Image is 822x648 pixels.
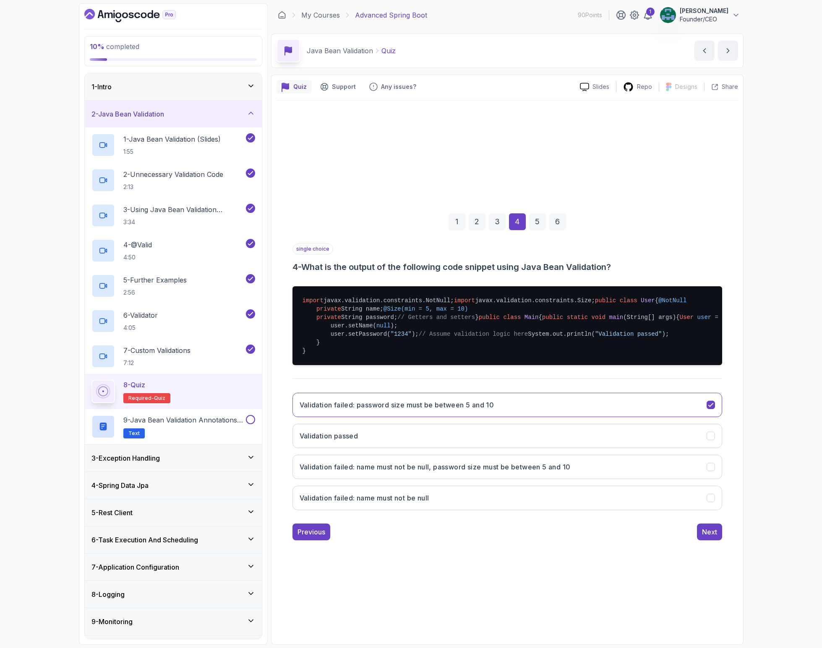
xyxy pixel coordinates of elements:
[542,314,563,321] span: public
[376,322,391,329] span: null
[90,42,104,51] span: 10 %
[91,274,255,298] button: 5-Further Examples2:56
[154,395,165,402] span: quiz
[660,7,676,23] img: user profile image
[91,380,255,403] button: 8-QuizRequired-quiz
[85,445,262,472] button: 3-Exception Handling
[697,524,722,540] button: Next
[300,400,494,410] h3: Validation failed: password size must be between 5 and 10
[85,499,262,526] button: 5-Rest Client
[123,205,244,215] p: 3 - Using Java Bean Validation Annotations
[595,297,616,304] span: public
[303,297,324,304] span: import
[675,83,697,91] p: Designs
[549,213,566,230] div: 6
[469,213,485,230] div: 2
[85,73,262,100] button: 1-Intro
[91,508,133,518] h3: 5 - Rest Client
[85,101,262,127] button: 2-Java Bean Validation
[694,41,715,61] button: previous content
[680,15,728,23] p: Founder/CEO
[718,41,738,61] button: next content
[381,46,396,56] p: Quiz
[91,168,255,192] button: 2-Unnecessary Validation Code2:13
[292,455,722,479] button: Validation failed: name must not be null, password size must be between 5 and 10
[123,134,221,144] p: 1 - Java Bean Validation (Slides)
[85,554,262,581] button: 7-Application Configuration
[397,314,475,321] span: // Getters and setters
[123,275,187,285] p: 5 - Further Examples
[91,480,149,490] h3: 4 - Spring Data Jpa
[123,169,223,179] p: 2 - Unnecessary Validation Code
[128,395,154,402] span: Required-
[91,239,255,262] button: 4-@Valid4:50
[332,83,356,91] p: Support
[85,581,262,608] button: 8-Logging
[573,83,616,91] a: Slides
[592,83,609,91] p: Slides
[123,148,221,156] p: 1:55
[91,617,133,627] h3: 9 - Monitoring
[641,297,655,304] span: User
[658,297,686,304] span: @NotNull
[592,314,606,321] span: void
[91,562,179,572] h3: 7 - Application Configuration
[292,261,722,273] h3: 4 - What is the output of the following code snippet using Java Bean Validation?
[643,10,653,20] a: 1
[300,462,571,472] h3: Validation failed: name must not be null, password size must be between 5 and 10
[715,314,718,321] span: =
[91,535,198,545] h3: 6 - Task Execution And Scheduling
[91,109,164,119] h3: 2 - Java Bean Validation
[128,430,140,437] span: Text
[454,297,475,304] span: import
[300,431,358,441] h3: Validation passed
[680,314,694,321] span: User
[704,83,738,91] button: Share
[123,415,244,425] p: 9 - Java Bean Validation Annotations Cheat Sheet
[91,82,112,92] h3: 1 - Intro
[525,314,539,321] span: Main
[123,359,190,367] p: 7:12
[364,80,421,93] button: Feedback button
[123,218,244,226] p: 3:34
[84,9,195,22] a: Dashboard
[595,331,662,337] span: "Validation passed"
[91,345,255,368] button: 7-Custom Validations7:12
[278,11,286,19] a: Dashboard
[123,380,145,390] p: 8 - Quiz
[503,314,521,321] span: class
[316,306,341,312] span: private
[292,524,330,540] button: Previous
[91,133,255,157] button: 1-Java Bean Validation (Slides)1:55
[479,314,500,321] span: public
[623,314,676,321] span: (String[] args)
[637,83,652,91] p: Repo
[702,527,717,537] div: Next
[697,314,712,321] span: user
[91,415,255,438] button: 9-Java Bean Validation Annotations Cheat SheetText
[419,331,528,337] span: // Assume validation logic here
[85,526,262,553] button: 6-Task Execution And Scheduling
[292,393,722,417] button: Validation failed: password size must be between 5 and 10
[300,493,429,503] h3: Validation failed: name must not be null
[620,297,637,304] span: class
[91,589,125,599] h3: 8 - Logging
[123,240,152,250] p: 4 - @Valid
[381,83,416,91] p: Any issues?
[91,453,160,463] h3: 3 - Exception Handling
[384,306,468,312] span: @Size(min = 5, max = 10)
[578,11,602,19] p: 90 Points
[277,80,312,93] button: quiz button
[123,345,190,355] p: 7 - Custom Validations
[391,331,412,337] span: "1234"
[292,244,333,254] p: single choice
[123,324,158,332] p: 4:05
[616,82,659,92] a: Repo
[90,42,139,51] span: completed
[123,288,187,297] p: 2:56
[293,83,307,91] p: Quiz
[316,314,341,321] span: private
[292,424,722,448] button: Validation passed
[315,80,361,93] button: Support button
[489,213,506,230] div: 3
